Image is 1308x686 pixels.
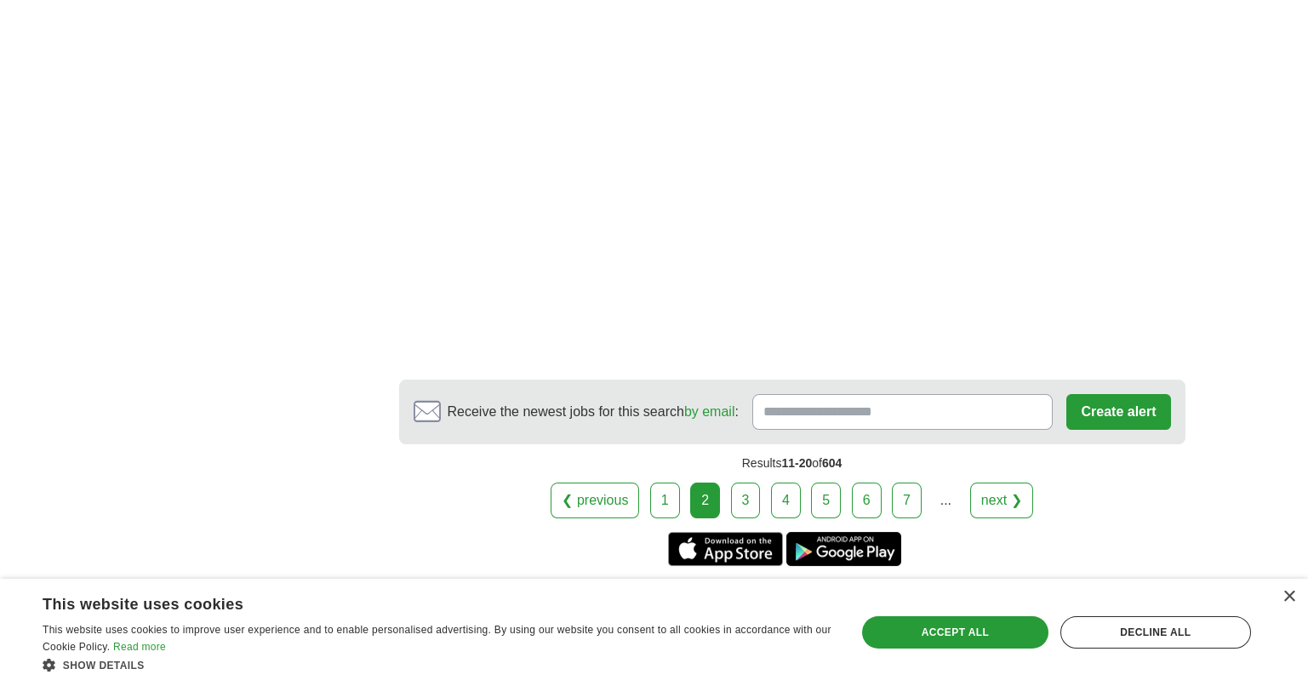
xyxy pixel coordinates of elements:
span: Show details [63,660,145,672]
a: ❮ previous [551,483,639,518]
a: next ❯ [970,483,1033,518]
a: 3 [731,483,761,518]
div: This website uses cookies [43,589,790,615]
a: 6 [852,483,882,518]
div: 2 [690,483,720,518]
a: Get the Android app [786,532,901,566]
a: Get the iPhone app [668,532,783,566]
div: Show details [43,656,832,673]
div: Accept all [862,616,1048,649]
span: This website uses cookies to improve user experience and to enable personalised advertising. By u... [43,624,831,653]
a: 5 [811,483,841,518]
span: 604 [822,456,842,470]
a: 7 [892,483,922,518]
span: 11-20 [781,456,812,470]
div: Results of [399,444,1185,483]
a: by email [684,404,735,419]
div: Close [1282,591,1295,603]
a: Read more, opens a new window [113,641,166,653]
div: Decline all [1060,616,1251,649]
button: Create alert [1066,394,1170,430]
span: Receive the newest jobs for this search : [448,402,739,422]
div: ... [928,483,962,517]
a: 4 [771,483,801,518]
a: 1 [650,483,680,518]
